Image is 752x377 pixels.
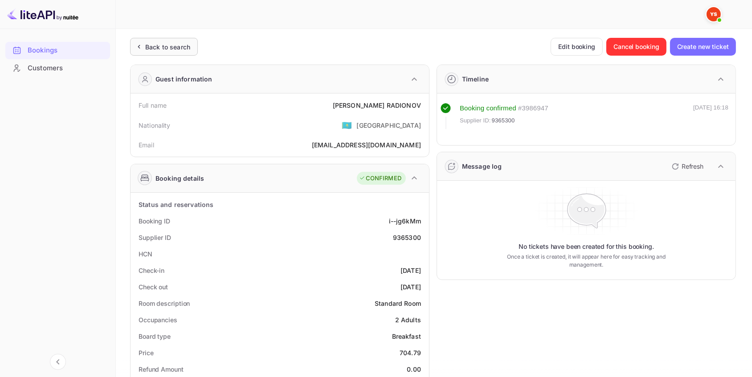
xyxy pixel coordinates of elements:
div: Status and reservations [139,200,213,209]
div: [EMAIL_ADDRESS][DOMAIN_NAME] [312,140,421,150]
div: Supplier ID [139,233,171,242]
div: i--jg6kMm [389,216,421,226]
div: 0.00 [407,365,421,374]
div: Booking confirmed [460,103,516,114]
p: No tickets have been created for this booking. [519,242,654,251]
div: Bookings [5,42,110,59]
div: [DATE] [401,266,421,275]
div: Bookings [28,45,106,56]
a: Bookings [5,42,110,58]
div: Email [139,140,154,150]
div: Refund Amount [139,365,184,374]
div: Booking ID [139,216,170,226]
div: [GEOGRAPHIC_DATA] [356,121,421,130]
div: Standard Room [375,299,421,308]
p: Refresh [682,162,703,171]
div: Customers [5,60,110,77]
div: Price [139,348,154,357]
img: LiteAPI logo [7,7,78,21]
div: CONFIRMED [359,174,401,183]
div: Booking details [155,174,204,183]
div: [PERSON_NAME] RADIONOV [333,101,421,110]
div: 9365300 [393,233,421,242]
div: Check out [139,282,168,292]
div: Customers [28,63,106,73]
div: 2 Adults [395,315,421,324]
div: Guest information [155,74,213,84]
div: Occupancies [139,315,177,324]
div: Message log [462,162,502,171]
p: Once a ticket is created, it will appear here for easy tracking and management. [506,253,666,269]
div: 704.79 [400,348,421,357]
button: Refresh [666,159,707,174]
div: [DATE] 16:18 [693,103,728,129]
button: Create new ticket [670,38,736,56]
div: Full name [139,101,167,110]
div: Breakfast [392,332,421,341]
a: Customers [5,60,110,76]
div: Check-in [139,266,164,275]
div: Board type [139,332,171,341]
img: Yandex Support [707,7,721,21]
div: # 3986947 [518,103,548,114]
div: Nationality [139,121,171,130]
button: Collapse navigation [50,354,66,370]
button: Cancel booking [606,38,666,56]
span: United States [342,117,352,133]
div: [DATE] [401,282,421,292]
div: Back to search [145,42,190,52]
div: Room description [139,299,190,308]
span: Supplier ID: [460,116,491,125]
div: Timeline [462,74,489,84]
span: 9365300 [492,116,515,125]
div: HCN [139,249,152,259]
button: Edit booking [551,38,603,56]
